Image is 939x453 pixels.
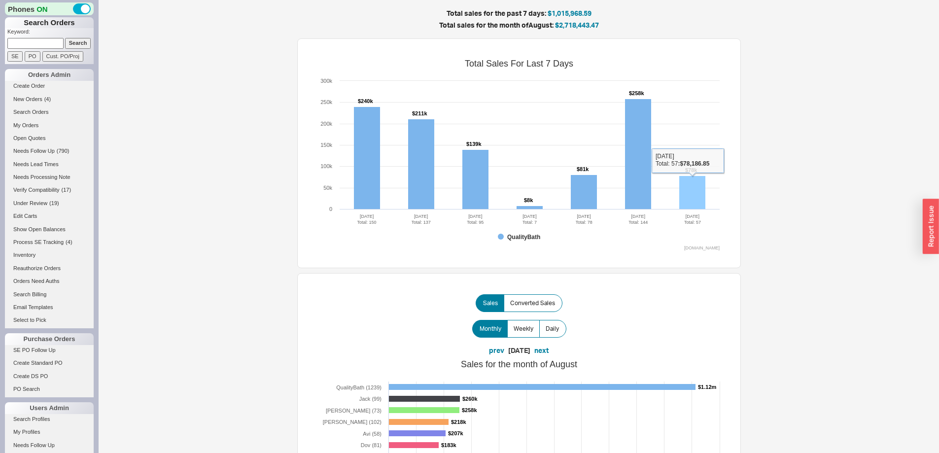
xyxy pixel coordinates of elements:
[42,51,83,62] input: Cust. PO/Proj
[698,384,717,390] tspan: $1.12m
[468,214,482,219] tspan: [DATE]
[460,359,577,369] tspan: Sales for the month of August
[548,9,591,17] span: $1,015,968.59
[359,396,381,402] tspan: Jack (99)
[323,185,332,191] text: 50k
[464,59,573,69] tspan: Total Sales For Last 7 Days
[5,414,94,424] a: Search Profiles
[360,442,381,448] tspan: Dov (81)
[5,427,94,437] a: My Profiles
[514,325,533,333] span: Weekly
[5,384,94,394] a: PO Search
[524,197,533,203] tspan: $8k
[44,96,51,102] span: ( 4 )
[411,220,430,225] tspan: Total: 137
[480,325,501,333] span: Monthly
[5,2,94,15] div: Phones
[534,346,549,355] button: next
[466,141,482,147] tspan: $139k
[336,384,382,390] tspan: QualityBath (1239)
[5,250,94,260] a: Inventory
[5,120,94,131] a: My Orders
[13,442,55,448] span: Needs Follow Up
[448,430,463,436] tspan: $207k
[577,214,591,219] tspan: [DATE]
[320,78,332,84] text: 300k
[209,22,830,29] h5: Total sales for the month of August :
[320,163,332,169] text: 100k
[325,408,381,414] tspan: [PERSON_NAME] (73)
[5,289,94,300] a: Search Billing
[5,69,94,81] div: Orders Admin
[414,214,428,219] tspan: [DATE]
[5,333,94,345] div: Purchase Orders
[320,142,332,148] text: 150k
[489,346,504,355] button: prev
[5,94,94,105] a: New Orders(4)
[7,28,94,38] p: Keyword:
[441,442,456,448] tspan: $183k
[467,220,484,225] tspan: Total: 95
[5,159,94,170] a: Needs Lead Times
[546,325,559,333] span: Daily
[322,419,381,425] tspan: [PERSON_NAME] (102)
[13,148,55,154] span: Needs Follow Up
[685,167,697,173] tspan: $78k
[57,148,70,154] span: ( 790 )
[359,214,373,219] tspan: [DATE]
[631,214,645,219] tspan: [DATE]
[684,245,719,250] text: [DOMAIN_NAME]
[628,220,648,225] tspan: Total: 144
[49,200,59,206] span: ( 19 )
[522,220,536,225] tspan: Total: 7
[5,133,94,143] a: Open Quotes
[5,211,94,221] a: Edit Carts
[575,220,592,225] tspan: Total: 78
[5,371,94,382] a: Create DS PO
[36,4,48,14] span: ON
[5,237,94,247] a: Process SE Tracking(4)
[522,214,536,219] tspan: [DATE]
[508,346,530,355] div: [DATE]
[5,17,94,28] h1: Search Orders
[13,174,70,180] span: Needs Processing Note
[577,166,589,172] tspan: $81k
[5,172,94,182] a: Needs Processing Note
[13,187,60,193] span: Verify Compatibility
[62,187,71,193] span: ( 17 )
[555,21,599,29] span: $2,718,443.47
[451,419,466,425] tspan: $218k
[629,90,644,96] tspan: $258k
[7,51,23,62] input: SE
[5,402,94,414] div: Users Admin
[5,185,94,195] a: Verify Compatibility(17)
[320,99,332,105] text: 250k
[510,299,555,307] span: Converted Sales
[13,239,64,245] span: Process SE Tracking
[358,98,373,104] tspan: $240k
[5,358,94,368] a: Create Standard PO
[507,234,540,241] tspan: QualityBath
[483,299,498,307] span: Sales
[462,407,477,413] tspan: $258k
[5,276,94,286] a: Orders Need Auths
[65,38,91,48] input: Search
[685,214,699,219] tspan: [DATE]
[5,302,94,313] a: Email Templates
[5,198,94,209] a: Under Review(19)
[684,220,700,225] tspan: Total: 57
[13,96,42,102] span: New Orders
[320,121,332,127] text: 200k
[462,396,478,402] tspan: $260k
[363,431,382,437] tspan: Avi (58)
[5,224,94,235] a: Show Open Balances
[5,146,94,156] a: Needs Follow Up(790)
[66,239,72,245] span: ( 4 )
[5,345,94,355] a: SE PO Follow Up
[5,315,94,325] a: Select to Pick
[412,110,427,116] tspan: $211k
[329,206,332,212] text: 0
[13,200,47,206] span: Under Review
[357,220,376,225] tspan: Total: 150
[5,81,94,91] a: Create Order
